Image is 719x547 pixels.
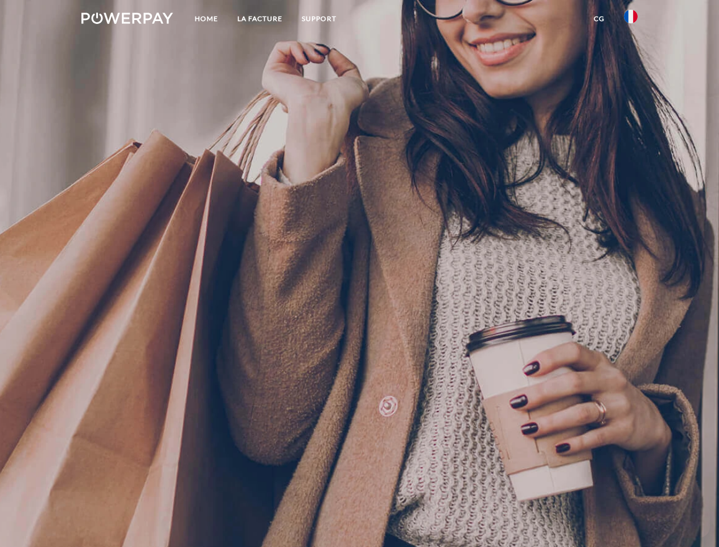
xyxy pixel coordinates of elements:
[584,9,614,29] a: CG
[228,9,292,29] a: LA FACTURE
[185,9,228,29] a: Home
[624,10,638,23] img: fr
[673,501,710,538] iframe: Button to launch messaging window
[292,9,346,29] a: Support
[81,13,173,24] img: logo-powerpay-white.svg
